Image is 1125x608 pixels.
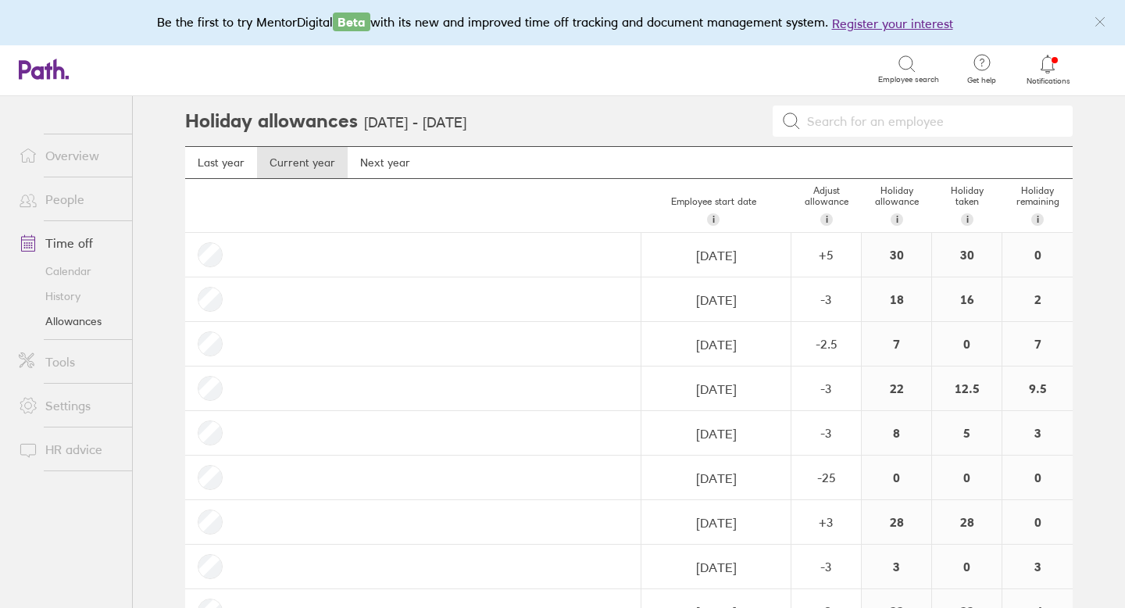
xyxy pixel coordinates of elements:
[6,309,132,334] a: Allowances
[932,367,1002,410] div: 12.5
[1002,500,1073,544] div: 0
[862,411,931,455] div: 8
[642,278,790,322] input: dd/mm/yyyy
[1002,411,1073,455] div: 3
[932,456,1002,499] div: 0
[862,233,931,277] div: 30
[185,96,358,146] h2: Holiday allowances
[1002,277,1073,321] div: 2
[157,13,969,33] div: Be the first to try MentorDigital with its new and improved time off tracking and document manage...
[862,367,931,410] div: 22
[792,470,860,485] div: -25
[862,545,931,588] div: 3
[932,233,1002,277] div: 30
[956,76,1007,85] span: Get help
[932,277,1002,321] div: 16
[1002,367,1073,410] div: 9.5
[6,284,132,309] a: History
[1037,213,1039,226] span: i
[862,500,931,544] div: 28
[1002,322,1073,366] div: 7
[932,179,1002,232] div: Holiday taken
[635,190,791,232] div: Employee start date
[792,381,860,395] div: -3
[348,147,423,178] a: Next year
[6,184,132,215] a: People
[832,14,953,33] button: Register your interest
[862,277,931,321] div: 18
[1023,77,1073,86] span: Notifications
[642,456,790,500] input: dd/mm/yyyy
[364,115,466,131] h3: [DATE] - [DATE]
[642,234,790,277] input: dd/mm/yyyy
[712,213,715,226] span: i
[932,411,1002,455] div: 5
[333,13,370,31] span: Beta
[801,106,1063,136] input: Search for an employee
[1002,179,1073,232] div: Holiday remaining
[642,367,790,411] input: dd/mm/yyyy
[6,346,132,377] a: Tools
[792,292,860,306] div: -3
[862,456,931,499] div: 0
[1023,53,1073,86] a: Notifications
[791,179,862,232] div: Adjust allowance
[642,323,790,367] input: dd/mm/yyyy
[932,322,1002,366] div: 0
[1002,545,1073,588] div: 3
[792,337,860,351] div: -2.5
[257,147,348,178] a: Current year
[792,426,860,440] div: -3
[175,62,215,76] div: Search
[966,213,969,226] span: i
[932,545,1002,588] div: 0
[878,75,939,84] span: Employee search
[642,412,790,456] input: dd/mm/yyyy
[1002,456,1073,499] div: 0
[862,179,932,232] div: Holiday allowance
[862,322,931,366] div: 7
[642,545,790,589] input: dd/mm/yyyy
[1002,233,1073,277] div: 0
[6,140,132,171] a: Overview
[896,213,898,226] span: i
[826,213,828,226] span: i
[792,560,860,574] div: -3
[6,390,132,421] a: Settings
[6,434,132,465] a: HR advice
[6,227,132,259] a: Time off
[792,248,860,262] div: + 5
[932,500,1002,544] div: 28
[642,501,790,545] input: dd/mm/yyyy
[792,515,860,529] div: + 3
[185,147,257,178] a: Last year
[6,259,132,284] a: Calendar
